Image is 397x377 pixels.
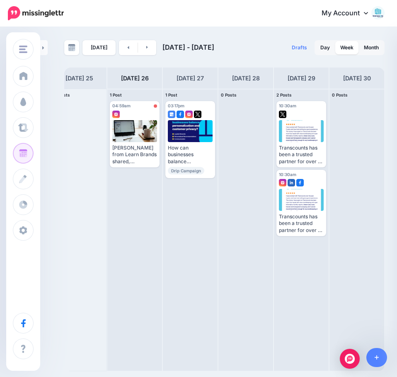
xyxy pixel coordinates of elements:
[110,92,122,97] span: 1 Post
[287,40,312,55] a: Drafts
[279,213,324,234] div: Transcounts has been a trusted partner for over 5 years, providing PHD Plumbing Heating & Drainag...
[112,145,157,165] div: [PERSON_NAME] from Learn Brands shared, Transcounts took the lead on our QuickBooks to Xero trans...
[288,73,315,83] h4: [DATE] 29
[112,103,131,108] span: 04:59am
[82,40,116,55] a: [DATE]
[315,41,335,54] a: Day
[68,44,75,51] img: calendar-grey-darker.png
[276,92,292,97] span: 2 Posts
[221,92,237,97] span: 0 Posts
[8,6,64,20] img: Missinglettr
[121,73,149,83] h4: [DATE] 26
[65,73,93,83] h4: [DATE] 25
[343,73,371,83] h4: [DATE] 30
[279,103,296,108] span: 10:30am
[19,46,27,53] img: menu.png
[177,73,204,83] h4: [DATE] 27
[185,111,193,118] img: instagram-square.png
[232,73,260,83] h4: [DATE] 28
[165,92,177,97] span: 1 Post
[112,111,120,118] img: instagram-square.png
[292,45,307,50] span: Drafts
[359,41,384,54] a: Month
[194,111,201,118] img: twitter-square.png
[168,111,175,118] img: google_business-square.png
[332,92,348,97] span: 0 Posts
[296,179,304,186] img: facebook-square.png
[279,145,324,165] div: Transcounts has been a trusted partner for over 5 years, providing PHD Plumbing Heating & Drainag...
[279,172,296,177] span: 10:30am
[288,179,295,186] img: linkedin-square.png
[168,145,213,165] div: How can businesses balance personalization and customer privacy? Read more 👉 [URL] #personalizati...
[168,167,204,174] span: Drip Campaign
[279,179,286,186] img: instagram-square.png
[335,41,358,54] a: Week
[340,349,360,369] div: Open Intercom Messenger
[279,111,286,118] img: twitter-square.png
[168,103,184,108] span: 03:17pm
[162,43,214,51] span: [DATE] - [DATE]
[313,3,385,24] a: My Account
[177,111,184,118] img: facebook-square.png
